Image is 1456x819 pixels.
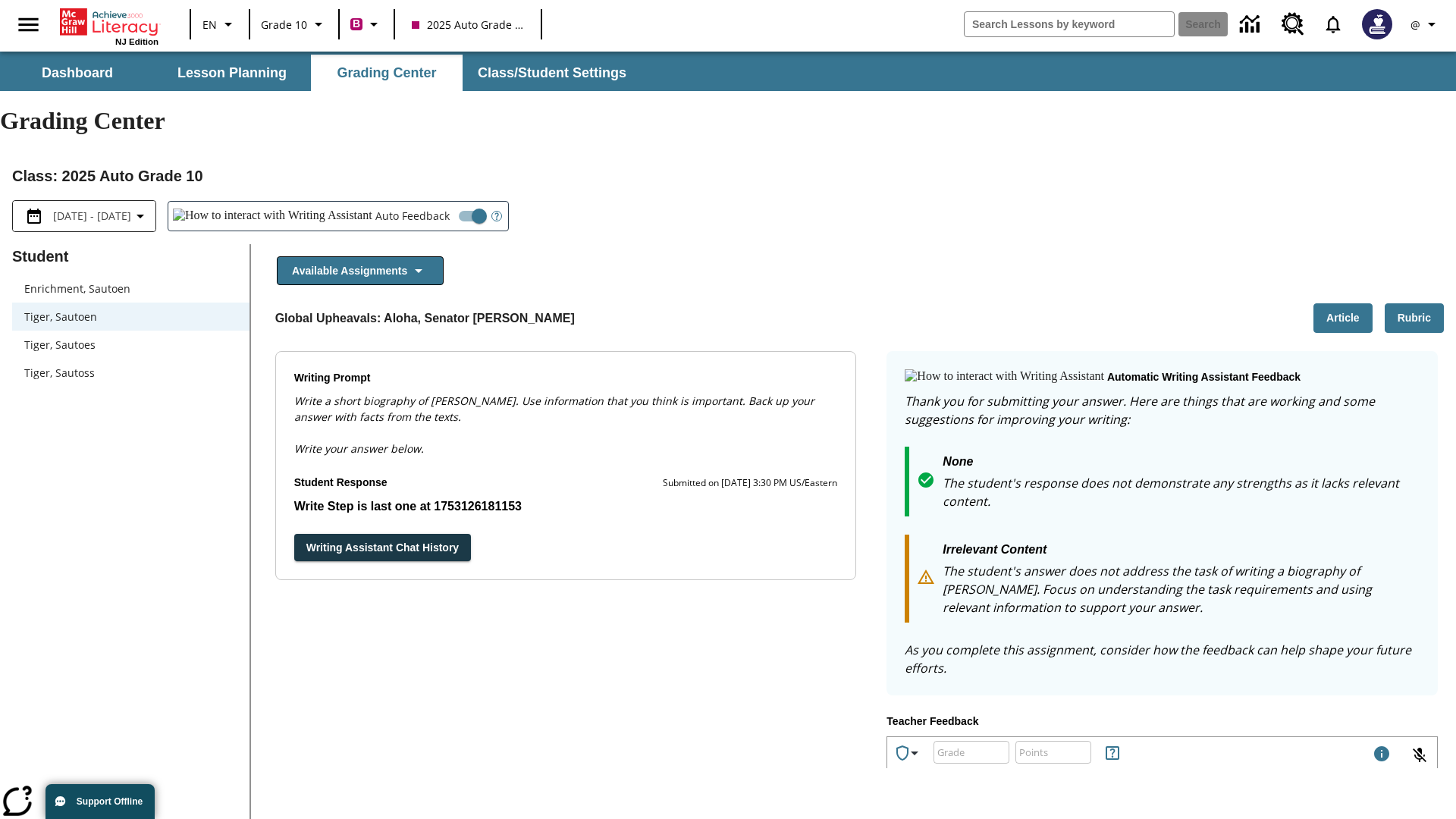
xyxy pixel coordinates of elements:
[294,497,838,516] p: Student Response
[886,714,1438,730] p: Teacher Feedback
[1313,303,1373,333] button: Article, Will open in new tab
[1313,5,1353,44] a: Notifications
[1272,4,1313,45] a: Resource Center, Will open in new tab
[1097,738,1128,768] button: Rules for Earning Points and Achievements, Will open in new tab
[375,208,450,224] span: Auto Feedback
[24,281,237,297] span: Enrichment, Sautoen
[311,55,463,91] button: Grading Center
[12,164,1444,188] h2: Class : 2025 Auto Grade 10
[1401,11,1450,38] button: Profile/Settings
[294,534,471,562] button: Writing Assistant Chat History
[115,37,158,46] span: NJ Edition
[943,474,1420,510] p: The student's response does not demonstrate any strengths as it lacks relevant content.
[905,369,1104,384] img: How to interact with Writing Assistant
[1107,369,1301,386] p: Automatic writing assistant feedback
[294,393,838,425] p: Write a short biography of [PERSON_NAME]. Use information that you think is important. Back up yo...
[24,309,237,325] span: Tiger, Sautoen
[905,641,1420,677] p: As you complete this assignment, consider how the feedback can help shape your future efforts.
[943,453,1420,474] p: None
[1231,4,1272,45] a: Data Center
[12,275,249,303] div: Enrichment, Sautoen
[60,7,158,37] a: Home
[1353,5,1401,44] button: Select a new avatar
[965,12,1174,36] input: search field
[277,256,444,286] button: Available Assignments
[353,14,360,33] span: B
[887,738,930,768] button: Achievements
[294,475,388,491] p: Student Response
[1401,737,1438,773] button: Click to activate and allow voice recognition
[1373,745,1391,766] div: Maximum 1000 characters Press Escape to exit toolbar and use left and right arrow keys to access ...
[12,303,249,331] div: Tiger, Sautoen
[60,5,158,46] div: Home
[1362,9,1392,39] img: Avatar
[1385,303,1444,333] button: Rubric, Will open in new tab
[77,796,143,807] span: Support Offline
[24,337,237,353] span: Tiger, Sautoes
[156,55,308,91] button: Lesson Planning
[943,541,1420,562] p: Irrelevant Content
[261,17,307,33] span: Grade 10
[202,17,217,33] span: EN
[53,208,131,224] span: [DATE] - [DATE]
[412,17,524,33] span: 2025 Auto Grade 10
[255,11,334,38] button: Grade: Grade 10, Select a grade
[173,209,372,224] img: How to interact with Writing Assistant
[294,497,838,516] p: Write Step is last one at 1753126181153
[934,741,1009,764] div: Grade: Letters, numbers, %, + and - are allowed.
[12,12,215,29] body: Type your response here.
[45,784,155,819] button: Support Offline
[2,55,153,91] button: Dashboard
[1410,17,1420,33] span: @
[12,244,249,268] p: Student
[943,562,1420,617] p: The student's answer does not address the task of writing a biography of [PERSON_NAME]. Focus on ...
[19,207,149,225] button: Select the date range menu item
[294,370,838,387] p: Writing Prompt
[485,202,508,231] button: Open Help for Writing Assistant
[466,55,639,91] button: Class/Student Settings
[275,309,575,328] p: Global Upheavals: Aloha, Senator [PERSON_NAME]
[905,392,1420,428] p: Thank you for submitting your answer. Here are things that are working and some suggestions for i...
[24,365,237,381] span: Tiger, Sautoss
[12,359,249,387] div: Tiger, Sautoss
[663,475,837,491] p: Submitted on [DATE] 3:30 PM US/Eastern
[12,331,249,359] div: Tiger, Sautoes
[344,11,389,38] button: Boost Class color is violet red. Change class color
[934,732,1009,772] input: Grade: Letters, numbers, %, + and - are allowed.
[6,2,51,47] button: Open side menu
[196,11,244,38] button: Language: EN, Select a language
[131,207,149,225] svg: Collapse Date Range Filter
[1015,741,1091,764] div: Points: Must be equal to or less than 25.
[294,425,838,457] p: Write your answer below.
[1015,732,1091,772] input: Points: Must be equal to or less than 25.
